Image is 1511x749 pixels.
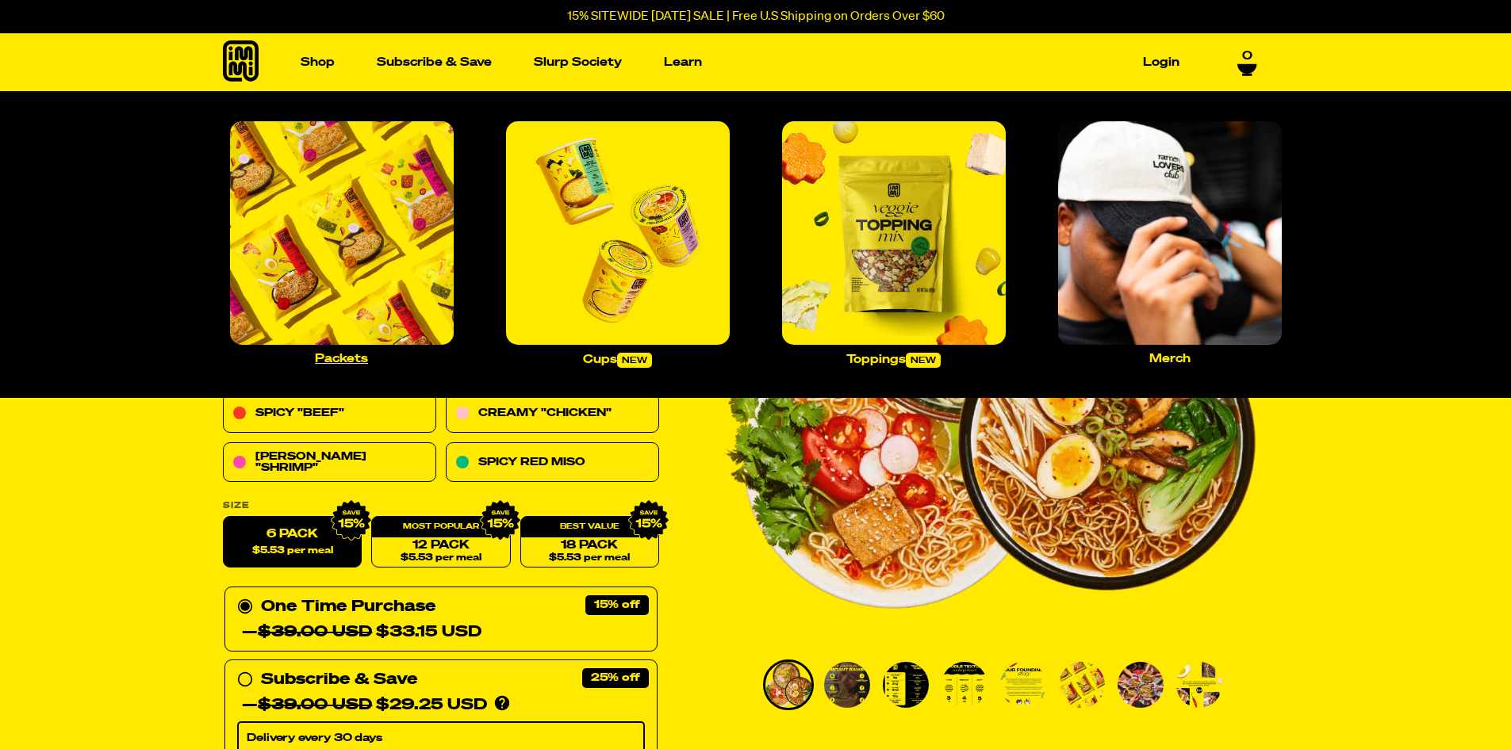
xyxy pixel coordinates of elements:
img: Merch_large.jpg [1058,121,1282,345]
div: Subscribe & Save [261,667,417,693]
img: IMG_9632.png [627,500,669,541]
a: Packets [224,115,460,371]
img: Variety Vol. 1 [824,662,870,708]
div: — $33.15 USD [242,620,481,645]
img: Variety Vol. 1 [765,662,811,708]
span: $5.53 per meal [400,553,481,564]
p: Merch [1149,353,1191,365]
li: Go to slide 4 [939,659,990,710]
a: Learn [658,50,708,75]
a: Cupsnew [500,115,736,374]
label: Size [223,502,659,510]
img: Variety Vol. 1 [941,662,988,708]
li: Go to slide 8 [1174,659,1225,710]
img: IMG_9632.png [331,500,372,541]
img: IMG_9632.png [479,500,520,541]
a: Slurp Society [527,50,628,75]
div: One Time Purchase [237,594,645,645]
a: 0 [1237,49,1257,76]
img: Variety Vol. 1 [1176,662,1222,708]
span: 0 [1242,49,1252,63]
p: Toppings [846,353,941,368]
a: Spicy Red Miso [446,443,659,483]
img: Variety Vol. 1 [1000,662,1046,708]
a: Creamy "Chicken" [446,394,659,434]
li: Go to slide 3 [880,659,931,710]
nav: Main navigation [294,33,1186,91]
li: Go to slide 5 [998,659,1049,710]
div: PDP main carousel thumbnails [723,659,1256,710]
div: — $29.25 USD [242,693,487,718]
img: Variety Vol. 1 [1118,662,1164,708]
img: Variety Vol. 1 [1059,662,1105,708]
a: Shop [294,50,341,75]
img: Cups_large.jpg [506,121,730,345]
img: Toppings_large.jpg [782,121,1006,345]
a: Merch [1052,115,1288,371]
a: [PERSON_NAME] "Shrimp" [223,443,436,483]
del: $39.00 USD [258,625,372,640]
label: 6 Pack [223,517,362,568]
p: Packets [315,353,368,365]
li: Go to slide 6 [1057,659,1107,710]
li: Go to slide 1 [763,659,814,710]
a: Login [1137,50,1186,75]
a: Toppingsnew [776,115,1012,374]
p: 15% SITEWIDE [DATE] SALE | Free U.S Shipping on Orders Over $60 [567,10,945,24]
li: Go to slide 7 [1115,659,1166,710]
del: $39.00 USD [258,697,372,713]
a: Spicy "Beef" [223,394,436,434]
li: Go to slide 2 [822,659,872,710]
span: $5.53 per meal [251,546,332,556]
img: Packets_large.jpg [230,121,454,345]
a: 18 Pack$5.53 per meal [520,517,658,568]
p: Cups [583,353,652,368]
span: new [617,353,652,368]
span: $5.53 per meal [549,553,630,564]
a: Subscribe & Save [370,50,498,75]
img: Variety Vol. 1 [883,662,929,708]
span: new [906,353,941,368]
a: 12 Pack$5.53 per meal [371,517,510,568]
